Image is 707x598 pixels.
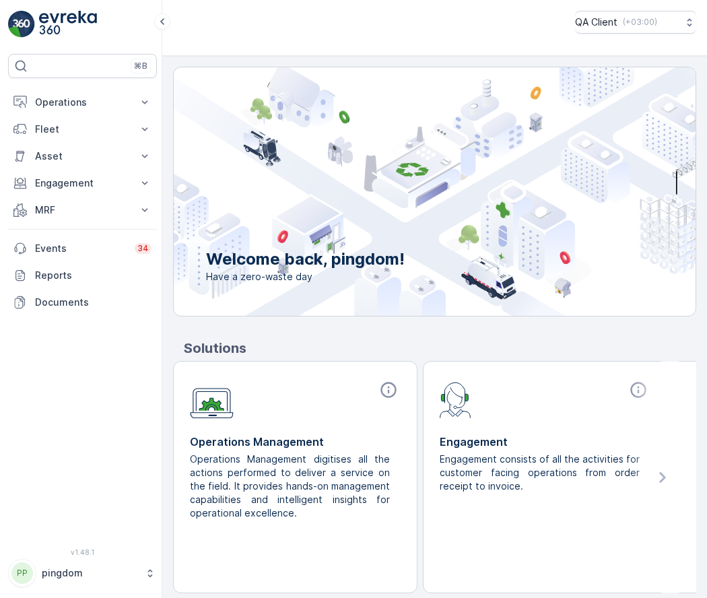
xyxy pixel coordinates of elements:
[575,15,617,29] p: QA Client
[440,380,471,418] img: module-icon
[8,289,157,316] a: Documents
[35,296,151,309] p: Documents
[113,67,696,316] img: city illustration
[8,197,157,224] button: MRF
[8,559,157,587] button: PPpingdom
[8,11,35,38] img: logo
[8,89,157,116] button: Operations
[137,243,149,254] p: 34
[35,242,127,255] p: Events
[184,338,696,358] p: Solutions
[8,170,157,197] button: Engagement
[8,116,157,143] button: Fleet
[440,434,650,450] p: Engagement
[134,61,147,71] p: ⌘B
[8,548,157,556] span: v 1.48.1
[440,453,640,493] p: Engagement consists of all the activities for customer facing operations from order receipt to in...
[11,562,33,584] div: PP
[8,262,157,289] a: Reports
[35,123,130,136] p: Fleet
[39,11,97,38] img: logo_light-DOdMpM7g.png
[575,11,696,34] button: QA Client(+03:00)
[35,149,130,163] p: Asset
[42,566,138,580] p: pingdom
[206,248,405,270] p: Welcome back, pingdom!
[190,380,234,419] img: module-icon
[35,269,151,282] p: Reports
[8,235,157,262] a: Events34
[190,453,390,520] p: Operations Management digitises all the actions performed to deliver a service on the field. It p...
[35,96,130,109] p: Operations
[623,17,657,28] p: ( +03:00 )
[190,434,401,450] p: Operations Management
[8,143,157,170] button: Asset
[206,270,405,284] span: Have a zero-waste day
[35,203,130,217] p: MRF
[35,176,130,190] p: Engagement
